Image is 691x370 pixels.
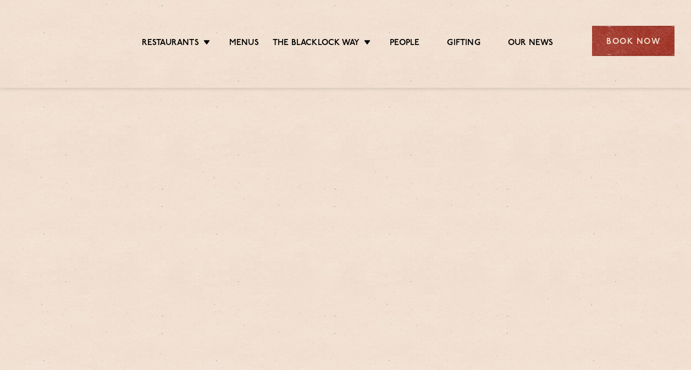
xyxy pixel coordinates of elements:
a: People [390,38,419,50]
img: svg%3E [16,10,108,71]
a: Our News [508,38,554,50]
a: Gifting [447,38,480,50]
a: The Blacklock Way [273,38,360,50]
div: Book Now [592,26,675,56]
a: Restaurants [142,38,199,50]
a: Menus [229,38,259,50]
